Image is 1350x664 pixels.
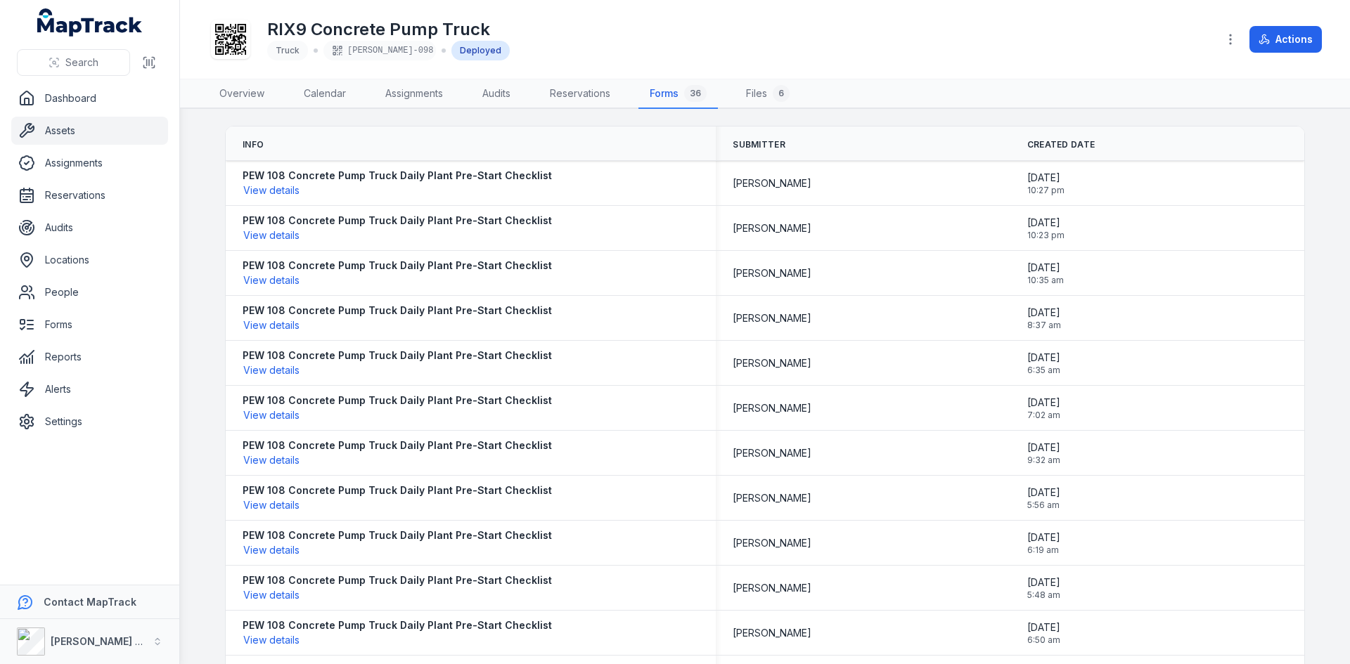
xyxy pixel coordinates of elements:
strong: PEW 108 Concrete Pump Truck Daily Plant Pre-Start Checklist [243,483,552,497]
button: View details [243,587,300,603]
span: [DATE] [1027,486,1060,500]
a: Overview [208,79,276,109]
span: 5:48 am [1027,590,1060,601]
a: Assignments [374,79,454,109]
button: View details [243,228,300,243]
span: [PERSON_NAME] [733,311,811,325]
span: 8:37 am [1027,320,1061,331]
h1: RIX9 Concrete Pump Truck [267,18,510,41]
button: View details [243,632,300,648]
strong: PEW 108 Concrete Pump Truck Daily Plant Pre-Start Checklist [243,573,552,587]
span: [DATE] [1027,171,1065,185]
button: View details [243,183,300,198]
span: [PERSON_NAME] [733,356,811,370]
strong: PEW 108 Concrete Pump Truck Daily Plant Pre-Start Checklist [243,349,552,363]
span: Created Date [1027,139,1095,150]
span: [DATE] [1027,351,1060,365]
span: [DATE] [1027,396,1060,410]
button: View details [243,408,300,423]
time: 9/7/2025, 10:23:33 PM [1027,216,1065,241]
a: Forms [11,311,168,339]
a: Audits [471,79,522,109]
span: [PERSON_NAME] [733,581,811,595]
a: Forms36 [638,79,718,109]
span: [PERSON_NAME] [733,401,811,415]
span: Truck [276,45,300,56]
div: Deployed [451,41,510,60]
span: [DATE] [1027,261,1064,275]
span: 6:19 am [1027,545,1060,556]
a: Reports [11,343,168,371]
a: Calendar [292,79,357,109]
span: [PERSON_NAME] [733,266,811,280]
strong: [PERSON_NAME] Group [51,635,166,647]
button: View details [243,318,300,333]
span: [PERSON_NAME] [733,176,811,190]
span: Submitter [733,139,785,150]
time: 7/14/2025, 5:48:47 AM [1027,575,1060,601]
strong: PEW 108 Concrete Pump Truck Daily Plant Pre-Start Checklist [243,528,552,542]
time: 8/13/2025, 6:35:25 AM [1027,351,1060,376]
button: View details [243,453,300,468]
a: Dashboard [11,84,168,112]
a: Reservations [539,79,622,109]
div: 6 [773,85,790,102]
strong: PEW 108 Concrete Pump Truck Daily Plant Pre-Start Checklist [243,259,552,273]
strong: PEW 108 Concrete Pump Truck Daily Plant Pre-Start Checklist [243,393,552,408]
time: 8/22/2025, 8:37:57 AM [1027,306,1061,331]
time: 8/11/2025, 7:02:07 AM [1027,396,1060,421]
button: View details [243,273,300,288]
time: 7/16/2025, 5:56:21 AM [1027,486,1060,511]
span: [DATE] [1027,575,1060,590]
span: 10:23 pm [1027,230,1065,241]
a: Locations [11,246,168,274]
span: 10:27 pm [1027,185,1065,196]
a: People [11,278,168,306]
a: MapTrack [37,8,143,37]
strong: PEW 108 Concrete Pump Truck Daily Plant Pre-Start Checklist [243,214,552,228]
time: 9/8/2025, 10:27:17 PM [1027,171,1065,196]
button: View details [243,497,300,513]
div: [PERSON_NAME]-098 [323,41,436,60]
span: [PERSON_NAME] [733,491,811,505]
div: 36 [684,85,707,102]
a: Reservations [11,181,168,209]
span: [PERSON_NAME] [733,536,811,550]
time: 9/3/2025, 10:35:39 AM [1027,261,1064,286]
span: [DATE] [1027,441,1060,455]
span: [DATE] [1027,306,1061,320]
span: [PERSON_NAME] [733,221,811,235]
strong: PEW 108 Concrete Pump Truck Daily Plant Pre-Start Checklist [243,438,552,453]
span: 6:50 am [1027,634,1060,646]
button: View details [243,542,300,558]
strong: Contact MapTrack [44,596,136,608]
button: View details [243,363,300,378]
span: [PERSON_NAME] [733,626,811,640]
button: Search [17,49,130,76]
span: [PERSON_NAME] [733,446,811,460]
strong: PEW 108 Concrete Pump Truck Daily Plant Pre-Start Checklist [243,304,552,318]
a: Files6 [735,79,801,109]
strong: PEW 108 Concrete Pump Truck Daily Plant Pre-Start Checklist [243,618,552,632]
span: 5:56 am [1027,500,1060,511]
span: [DATE] [1027,530,1060,545]
strong: PEW 108 Concrete Pump Truck Daily Plant Pre-Start Checklist [243,169,552,183]
time: 7/15/2025, 6:19:49 AM [1027,530,1060,556]
button: Actions [1249,26,1322,53]
a: Alerts [11,375,168,403]
time: 7/22/2025, 9:32:02 AM [1027,441,1060,466]
span: Search [65,56,98,70]
span: 9:32 am [1027,455,1060,466]
span: [DATE] [1027,620,1060,634]
a: Assets [11,117,168,145]
span: 6:35 am [1027,365,1060,376]
a: Settings [11,408,168,436]
span: Info [243,139,264,150]
time: 7/10/2025, 6:50:30 AM [1027,620,1060,646]
a: Audits [11,214,168,242]
span: 10:35 am [1027,275,1064,286]
span: [DATE] [1027,216,1065,230]
span: 7:02 am [1027,410,1060,421]
a: Assignments [11,149,168,177]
